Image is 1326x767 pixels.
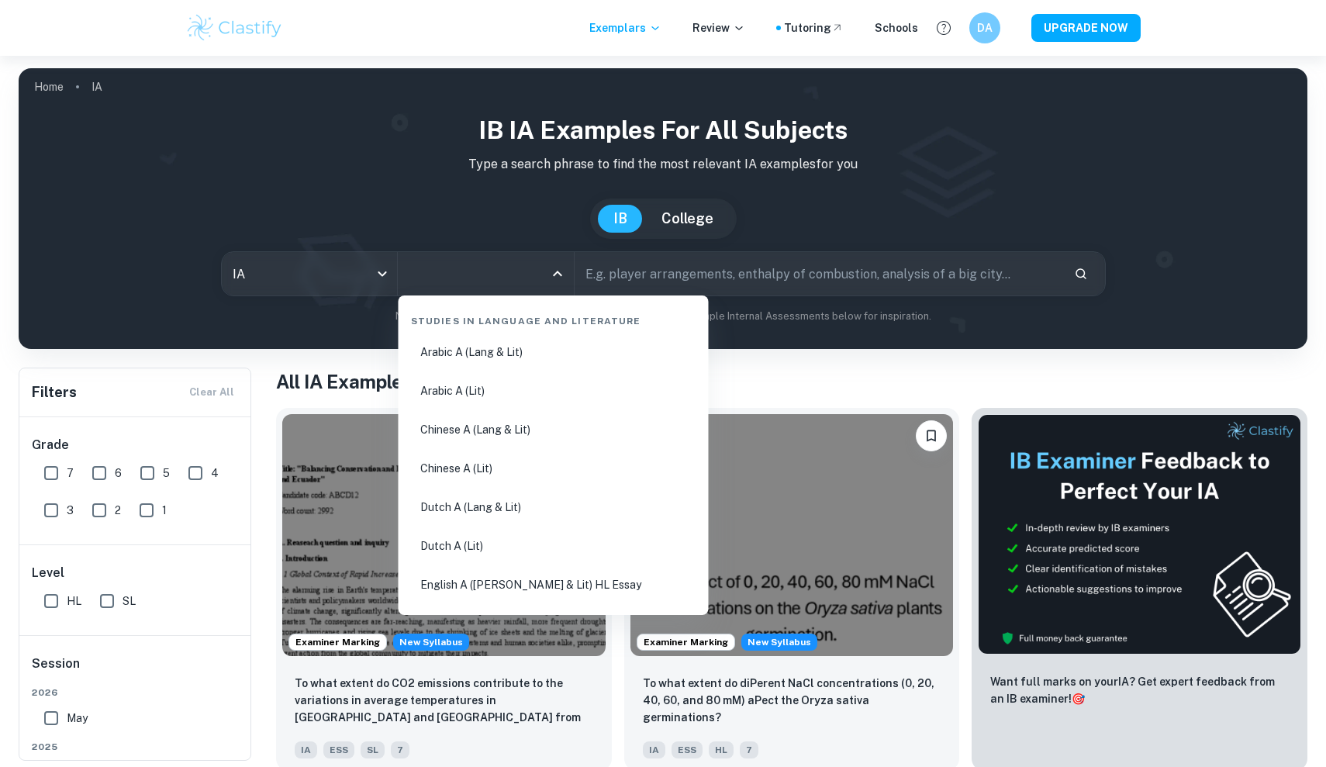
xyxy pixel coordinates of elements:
[405,302,703,334] div: Studies in Language and Literature
[405,373,703,409] li: Arabic A (Lit)
[916,420,947,451] button: Bookmark
[295,675,593,727] p: To what extent do CO2 emissions contribute to the variations in average temperatures in Indonesia...
[990,673,1289,707] p: Want full marks on your IA ? Get expert feedback from an IB examiner!
[163,465,170,482] span: 5
[672,741,703,758] span: ESS
[282,414,606,656] img: ESS IA example thumbnail: To what extent do CO2 emissions contribu
[67,502,74,519] span: 3
[643,675,941,726] p: To what extent do diPerent NaCl concentrations (0, 20, 40, 60, and 80 mM) aPect the Oryza sativa ...
[589,19,661,36] p: Exemplars
[405,451,703,486] li: Chinese A (Lit)
[709,741,734,758] span: HL
[295,741,317,758] span: IA
[405,334,703,370] li: Arabic A (Lang & Lit)
[405,489,703,525] li: Dutch A (Lang & Lit)
[361,741,385,758] span: SL
[123,593,136,610] span: SL
[323,741,354,758] span: ESS
[630,414,954,656] img: ESS IA example thumbnail: To what extent do diPerent NaCl concentr
[692,19,745,36] p: Review
[222,252,398,295] div: IA
[969,12,1000,43] button: DA
[32,686,240,700] span: 2026
[115,465,122,482] span: 6
[1031,14,1141,42] button: UPGRADE NOW
[643,741,665,758] span: IA
[19,68,1307,349] img: profile cover
[405,606,703,641] li: English A (Lit) HL Essay
[185,12,284,43] img: Clastify logo
[67,593,81,610] span: HL
[31,112,1295,149] h1: IB IA examples for all subjects
[276,368,1307,396] h1: All IA Examples
[547,263,568,285] button: Close
[211,465,219,482] span: 4
[393,634,469,651] span: New Syllabus
[405,412,703,447] li: Chinese A (Lang & Lit)
[741,634,817,651] div: Starting from the May 2026 session, the ESS IA requirements have changed. We created this exempla...
[31,309,1295,324] p: Not sure what to search for? You can always look through our example Internal Assessments below f...
[92,78,102,95] p: IA
[931,15,957,41] button: Help and Feedback
[32,564,240,582] h6: Level
[976,19,994,36] h6: DA
[1068,261,1094,287] button: Search
[575,252,1061,295] input: E.g. player arrangements, enthalpy of combustion, analysis of a big city...
[115,502,121,519] span: 2
[393,634,469,651] div: Starting from the May 2026 session, the ESS IA requirements have changed. We created this exempla...
[978,414,1301,655] img: Thumbnail
[784,19,844,36] a: Tutoring
[67,710,88,727] span: May
[405,567,703,603] li: English A ([PERSON_NAME] & Lit) HL Essay
[32,655,240,686] h6: Session
[31,155,1295,174] p: Type a search phrase to find the most relevant IA examples for you
[637,635,734,649] span: Examiner Marking
[740,741,758,758] span: 7
[391,741,409,758] span: 7
[405,528,703,564] li: Dutch A (Lit)
[32,382,77,403] h6: Filters
[598,205,643,233] button: IB
[875,19,918,36] a: Schools
[289,635,386,649] span: Examiner Marking
[741,634,817,651] span: New Syllabus
[32,740,240,754] span: 2025
[646,205,729,233] button: College
[67,465,74,482] span: 7
[162,502,167,519] span: 1
[32,436,240,454] h6: Grade
[1072,693,1085,705] span: 🎯
[34,76,64,98] a: Home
